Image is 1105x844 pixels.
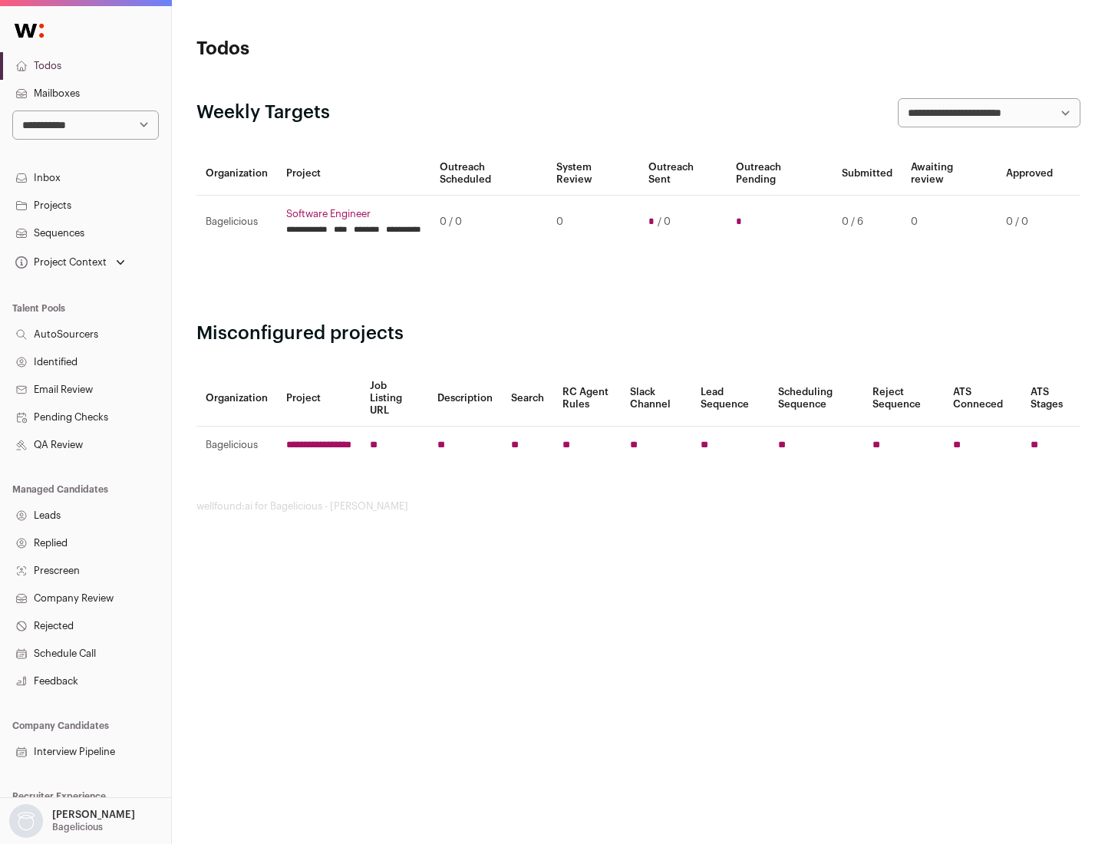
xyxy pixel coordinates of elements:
[902,152,997,196] th: Awaiting review
[196,196,277,249] td: Bagelicious
[196,427,277,464] td: Bagelicious
[691,371,769,427] th: Lead Sequence
[52,809,135,821] p: [PERSON_NAME]
[944,371,1021,427] th: ATS Conneced
[863,371,945,427] th: Reject Sequence
[621,371,691,427] th: Slack Channel
[658,216,671,228] span: / 0
[997,196,1062,249] td: 0 / 0
[196,37,491,61] h1: Todos
[727,152,832,196] th: Outreach Pending
[52,821,103,833] p: Bagelicious
[286,208,421,220] a: Software Engineer
[430,196,547,249] td: 0 / 0
[902,196,997,249] td: 0
[361,371,428,427] th: Job Listing URL
[196,321,1080,346] h2: Misconfigured projects
[833,152,902,196] th: Submitted
[196,101,330,125] h2: Weekly Targets
[277,152,430,196] th: Project
[196,500,1080,513] footer: wellfound:ai for Bagelicious - [PERSON_NAME]
[639,152,727,196] th: Outreach Sent
[833,196,902,249] td: 0 / 6
[428,371,502,427] th: Description
[277,371,361,427] th: Project
[1021,371,1080,427] th: ATS Stages
[502,371,553,427] th: Search
[769,371,863,427] th: Scheduling Sequence
[12,252,128,273] button: Open dropdown
[547,152,638,196] th: System Review
[6,804,138,838] button: Open dropdown
[430,152,547,196] th: Outreach Scheduled
[997,152,1062,196] th: Approved
[547,196,638,249] td: 0
[9,804,43,838] img: nopic.png
[196,371,277,427] th: Organization
[12,256,107,269] div: Project Context
[196,152,277,196] th: Organization
[6,15,52,46] img: Wellfound
[553,371,620,427] th: RC Agent Rules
